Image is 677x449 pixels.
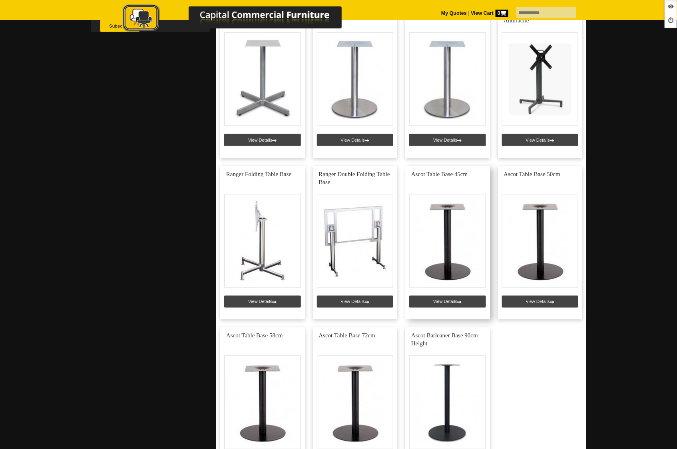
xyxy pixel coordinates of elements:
[470,10,508,16] a: View Cart0
[471,10,508,16] strong: View Cart
[496,10,508,17] span: 0
[101,4,380,36] a: Capital Commercial Furniture Logo
[441,10,467,16] a: My Quotes
[101,4,380,33] img: Capital Commercial Furniture Logo
[100,20,139,32] button: Subscribe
